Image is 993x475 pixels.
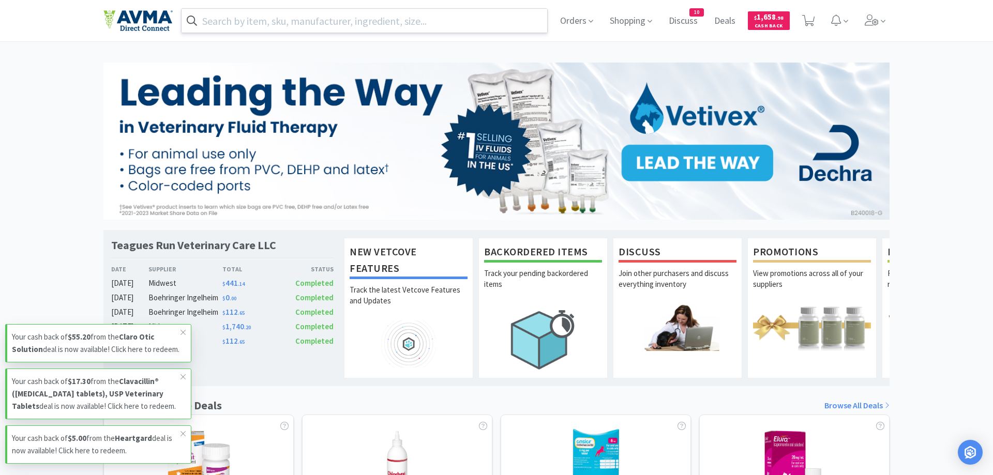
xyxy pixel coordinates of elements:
[619,304,736,351] img: hero_discuss.png
[222,310,225,316] span: $
[182,9,547,33] input: Search by item, sku, manufacturer, ingredient, size...
[295,307,334,317] span: Completed
[12,331,180,356] p: Your cash back of from the deal is now available! Click here to redeem.
[68,332,91,342] strong: $55.20
[222,264,278,274] div: Total
[753,243,871,263] h1: Promotions
[754,23,784,30] span: Cash Back
[295,336,334,346] span: Completed
[710,17,740,26] a: Deals
[222,293,236,302] span: 0
[238,339,245,345] span: . 65
[111,292,148,304] div: [DATE]
[148,292,222,304] div: Boehringer Ingelheim
[222,324,225,331] span: $
[244,324,251,331] span: . 20
[148,277,222,289] div: Midwest
[222,336,245,346] span: 112
[754,12,784,22] span: 1,658
[478,238,608,378] a: Backordered ItemsTrack your pending backordered items
[748,7,790,35] a: $1,658.98Cash Back
[747,238,877,378] a: PromotionsView promotions across all of your suppliers
[111,277,148,289] div: [DATE]
[103,10,173,32] img: e4e33dab9f054f5782a47901c742baa9_102.png
[484,243,602,263] h1: Backordered Items
[68,433,86,443] strong: $5.00
[12,375,180,412] p: Your cash back of from the deal is now available! Click here to redeem.
[344,238,473,378] a: New Vetcove FeaturesTrack the latest Vetcove Features and Updates
[753,268,871,304] p: View promotions across all of your suppliers
[12,432,180,457] p: Your cash back of from the deal is now available! Click here to redeem.
[619,243,736,263] h1: Discuss
[753,304,871,351] img: hero_promotions.png
[111,320,334,333] a: [DATE]Midwest$1,740.20Completed
[238,310,245,316] span: . 65
[484,304,602,375] img: hero_backorders.png
[115,433,152,443] strong: Heartgard
[111,335,334,347] a: [DATE]Midwest$112.65Completed
[484,268,602,304] p: Track your pending backordered items
[111,238,276,253] h1: Teagues Run Veterinary Care LLC
[222,307,245,317] span: 112
[12,376,163,411] strong: Clavacillin® ([MEDICAL_DATA] tablets), USP Veterinary Tablets
[665,17,702,26] a: Discuss10
[613,238,742,378] a: DiscussJoin other purchasers and discuss everything inventory
[111,306,334,318] a: [DATE]Boehringer Ingelheim$112.65Completed
[754,14,757,21] span: $
[148,264,222,274] div: Supplier
[111,264,148,274] div: Date
[222,321,251,331] span: 1,740
[222,281,225,287] span: $
[148,320,222,333] div: Midwest
[222,339,225,345] span: $
[222,295,225,302] span: $
[295,321,334,331] span: Completed
[278,264,334,274] div: Status
[238,281,245,287] span: . 14
[111,320,148,333] div: [DATE]
[824,399,890,412] a: Browse All Deals
[776,14,784,21] span: . 98
[958,440,983,465] div: Open Intercom Messenger
[350,284,468,320] p: Track the latest Vetcove Features and Updates
[68,376,91,386] strong: $17.30
[295,278,334,288] span: Completed
[222,278,245,288] span: 441
[350,320,468,367] img: hero_feature_roadmap.png
[111,306,148,318] div: [DATE]
[111,277,334,289] a: [DATE]Midwest$441.14Completed
[295,293,334,302] span: Completed
[103,63,890,220] img: 6bcff1d5513c4292bcae26201ab6776f.jpg
[619,268,736,304] p: Join other purchasers and discuss everything inventory
[690,9,703,16] span: 10
[111,292,334,304] a: [DATE]Boehringer Ingelheim$0.00Completed
[230,295,236,302] span: . 00
[350,243,468,279] h1: New Vetcove Features
[148,306,222,318] div: Boehringer Ingelheim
